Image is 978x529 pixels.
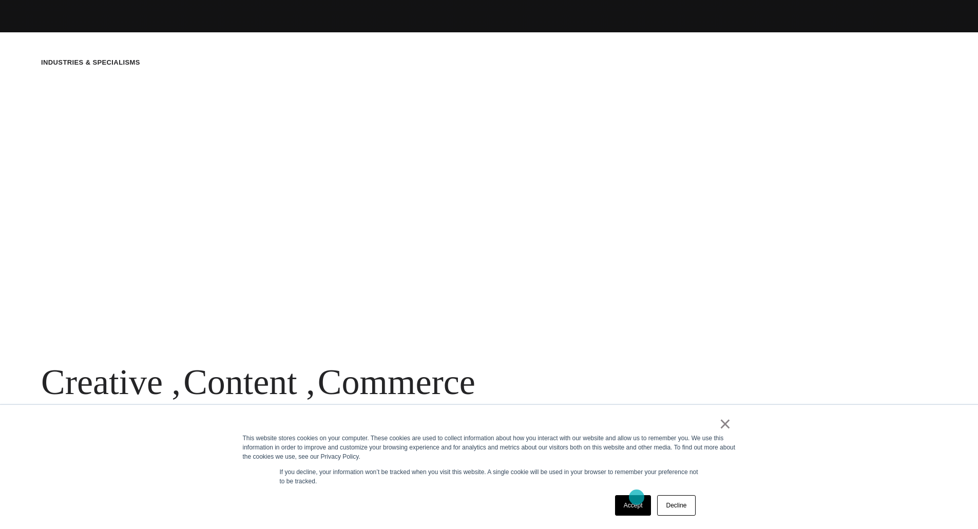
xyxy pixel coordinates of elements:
[657,495,695,516] a: Decline
[719,419,732,428] a: ×
[243,434,736,461] div: This website stores cookies on your computer. These cookies are used to collect information about...
[172,362,181,402] span: ,
[306,362,315,402] span: ,
[41,57,140,68] div: Industries & Specialisms
[280,467,699,486] p: If you decline, your information won’t be tracked when you visit this website. A single cookie wi...
[183,362,297,402] a: Content
[41,362,163,402] a: Creative
[318,362,475,402] a: Commerce
[615,495,651,516] a: Accept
